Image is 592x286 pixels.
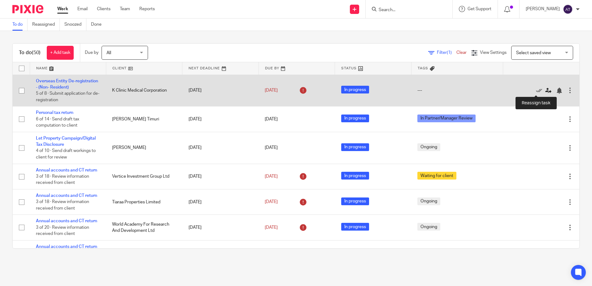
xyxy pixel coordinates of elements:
[57,6,68,12] a: Work
[182,240,259,266] td: [DATE]
[106,132,182,164] td: [PERSON_NAME]
[182,106,259,132] td: [DATE]
[120,6,130,12] a: Team
[36,174,89,185] span: 3 of 18 · Review information received from client
[516,51,551,55] span: Select saved view
[106,189,182,215] td: Tiaraa Properties Limited
[36,110,73,115] a: Personal tax return
[36,200,89,211] span: 3 of 18 · Review information received from client
[417,172,456,180] span: Waiting for client
[12,19,28,31] a: To do
[417,87,497,93] div: ---
[417,223,440,231] span: Ongoing
[341,143,369,151] span: In progress
[417,197,440,205] span: Ongoing
[182,215,259,240] td: [DATE]
[36,225,89,236] span: 3 of 20 · Review information received from client
[456,50,467,55] a: Clear
[97,6,111,12] a: Clients
[182,164,259,189] td: [DATE]
[265,174,278,179] span: [DATE]
[36,117,79,128] span: 6 of 14 · Send draft tax computation to client
[417,115,476,122] span: In Partner/Manager Review
[468,7,491,11] span: Get Support
[182,189,259,215] td: [DATE]
[36,136,96,147] a: Let Property Campaign/Digital Tax Disclosure
[106,240,182,266] td: Syntropy Property Ltd
[265,200,278,204] span: [DATE]
[36,79,98,89] a: Overseas Entity De-registration - (Non- Resident)
[265,146,278,150] span: [DATE]
[341,172,369,180] span: In progress
[265,225,278,230] span: [DATE]
[182,132,259,164] td: [DATE]
[32,19,60,31] a: Reassigned
[265,117,278,121] span: [DATE]
[85,50,98,56] p: Due by
[265,88,278,93] span: [DATE]
[418,67,428,70] span: Tags
[341,223,369,231] span: In progress
[77,6,88,12] a: Email
[12,5,43,13] img: Pixie
[447,50,452,55] span: (1)
[106,106,182,132] td: [PERSON_NAME] Timuri
[526,6,560,12] p: [PERSON_NAME]
[378,7,434,13] input: Search
[36,219,97,223] a: Annual accounts and CT return
[563,4,573,14] img: svg%3E
[36,91,99,102] span: 5 of 8 · Submit application for de-registration
[107,51,111,55] span: All
[341,86,369,93] span: In progress
[36,245,97,249] a: Annual accounts and CT return
[47,46,74,60] a: + Add task
[106,164,182,189] td: Vertice Investment Group Ltd
[36,149,96,160] span: 4 of 10 · Send draft workings to client for review
[182,75,259,106] td: [DATE]
[341,197,369,205] span: In progress
[437,50,456,55] span: Filter
[480,50,507,55] span: View Settings
[417,143,440,151] span: Ongoing
[106,215,182,240] td: World Academy For Research And Development Ltd
[341,115,369,122] span: In progress
[19,50,41,56] h1: To do
[139,6,155,12] a: Reports
[64,19,86,31] a: Snoozed
[536,87,545,93] a: Mark as done
[32,50,41,55] span: (50)
[36,193,97,198] a: Annual accounts and CT return
[91,19,106,31] a: Done
[106,75,182,106] td: K Clinic Medical Corporation
[36,168,97,172] a: Annual accounts and CT return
